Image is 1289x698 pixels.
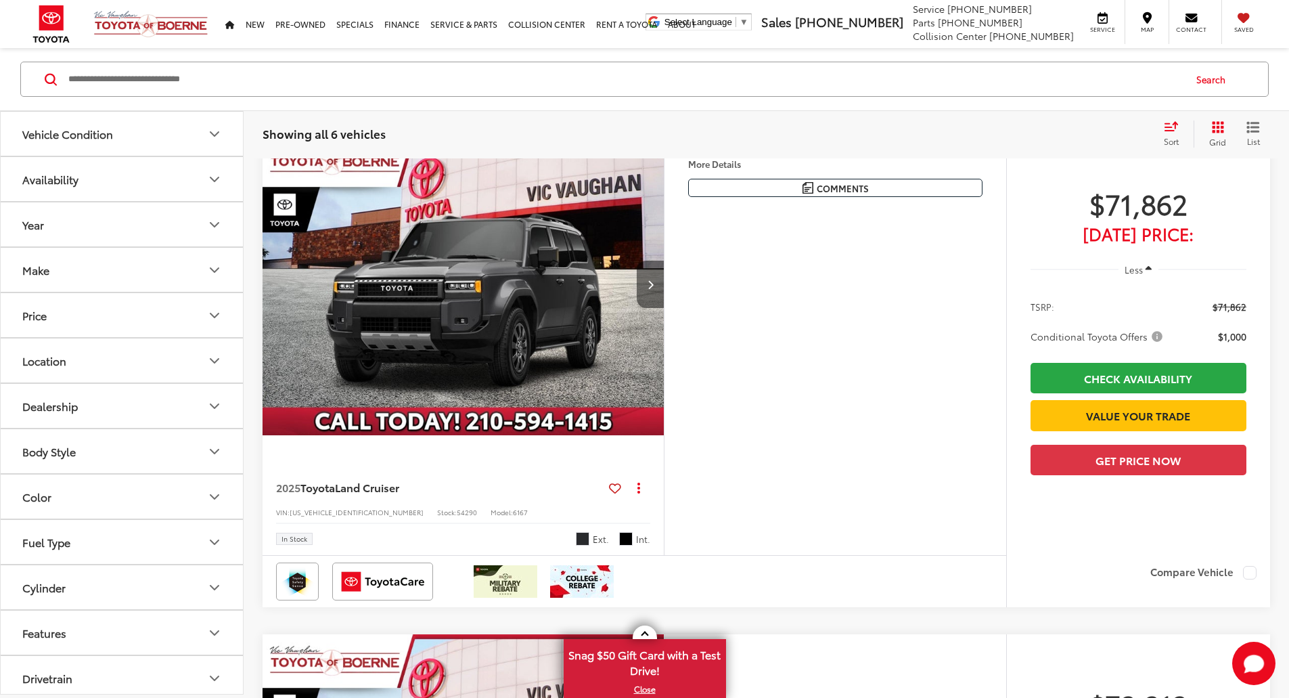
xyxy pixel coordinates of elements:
div: Dealership [206,398,223,414]
span: Select Language [664,17,732,27]
span: [PHONE_NUMBER] [947,2,1032,16]
img: Vic Vaughan Toyota of Boerne [93,10,208,38]
span: Less [1125,263,1143,276]
img: Toyota Safety Sense Vic Vaughan Toyota of Boerne Boerne TX [279,565,316,598]
div: Make [206,262,223,278]
button: Grid View [1194,121,1236,148]
button: Fuel TypeFuel Type [1,520,244,564]
div: Dealership [22,399,78,412]
button: CylinderCylinder [1,565,244,609]
span: TSRP: [1031,300,1054,313]
div: Availability [206,171,223,188]
span: Service [913,2,945,16]
div: Vehicle Condition [22,127,113,140]
span: [PHONE_NUMBER] [795,13,903,30]
svg: Start Chat [1232,642,1275,685]
button: Comments [688,179,982,197]
button: Get Price Now [1031,445,1246,475]
a: Select Language​ [664,17,748,27]
span: [DATE] Price: [1031,227,1246,240]
span: Comments [817,182,869,195]
button: PricePrice [1,293,244,337]
div: Color [22,490,51,503]
button: DealershipDealership [1,384,244,428]
span: 54290 [457,507,477,517]
input: Search by Make, Model, or Keyword [67,63,1183,95]
span: Model: [491,507,513,517]
span: ▼ [740,17,748,27]
button: FeaturesFeatures [1,611,244,655]
span: Stock: [437,507,457,517]
span: 2025 [276,479,300,495]
div: Fuel Type [206,534,223,550]
div: Availability [22,173,78,186]
span: Collision Center [913,29,987,43]
span: Contact [1176,25,1206,34]
div: Location [22,354,66,367]
button: ColorColor [1,475,244,519]
img: ToyotaCare Vic Vaughan Toyota of Boerne Boerne TX [335,565,430,598]
span: Ext. [593,533,609,546]
button: Less [1118,257,1159,282]
span: 6167 [513,507,528,517]
div: Features [22,626,66,639]
img: /static/brand-toyota/National_Assets/toyota-college-grad.jpeg?height=48 [550,565,614,598]
span: Black Leather [619,532,633,546]
a: 2025ToyotaLand Cruiser [276,480,604,495]
span: Map [1132,25,1162,34]
div: Body Style [22,445,76,458]
button: YearYear [1,202,244,246]
div: Features [206,625,223,641]
span: $71,862 [1213,300,1246,313]
span: Toyota [300,479,335,495]
span: ​ [736,17,736,27]
label: Compare Vehicle [1150,566,1257,580]
div: Cylinder [206,580,223,596]
span: $71,862 [1031,186,1246,220]
span: Snag $50 Gift Card with a Test Drive! [565,640,725,682]
button: Next image [637,261,664,308]
span: dropdown dots [637,482,640,493]
img: /static/brand-toyota/National_Assets/toyota-military-rebate.jpeg?height=48 [474,565,537,598]
span: [PHONE_NUMBER] [938,16,1022,29]
span: VIN: [276,507,290,517]
div: Year [22,218,44,231]
span: In Stock [281,536,307,542]
a: 2025 Toyota Land Cruiser FT4WD2025 Toyota Land Cruiser FT4WD2025 Toyota Land Cruiser FT4WD2025 To... [262,133,665,435]
button: Actions [627,476,650,500]
button: Toggle Chat Window [1232,642,1275,685]
div: Price [206,307,223,324]
span: Sort [1164,135,1179,147]
img: 2025 Toyota Land Cruiser FT4WD [262,133,665,436]
button: LocationLocation [1,339,244,383]
span: Int. [636,533,650,546]
div: 2025 Toyota Land Cruiser Land Cruiser 0 [262,133,665,435]
a: Check Availability [1031,363,1246,393]
div: Drivetrain [206,670,223,686]
button: List View [1236,121,1270,148]
button: Body StyleBody Style [1,429,244,473]
button: Vehicle ConditionVehicle Condition [1,112,244,156]
button: MakeMake [1,248,244,292]
button: Search [1183,62,1245,96]
a: Value Your Trade [1031,400,1246,431]
div: Make [22,263,49,276]
span: Service [1087,25,1118,34]
button: Conditional Toyota Offers [1031,330,1167,343]
button: Select sort value [1157,121,1194,148]
span: Parts [913,16,935,29]
div: Color [206,489,223,505]
h4: More Details [688,159,982,169]
div: Year [206,217,223,233]
button: AvailabilityAvailability [1,157,244,201]
div: Fuel Type [22,536,70,548]
div: Location [206,353,223,369]
span: Saved [1229,25,1259,34]
div: Price [22,309,47,322]
div: Cylinder [22,581,66,594]
span: [US_VEHICLE_IDENTIFICATION_NUMBER] [290,507,424,517]
span: Conditional Toyota Offers [1031,330,1165,343]
div: Body Style [206,443,223,460]
div: Drivetrain [22,672,72,684]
